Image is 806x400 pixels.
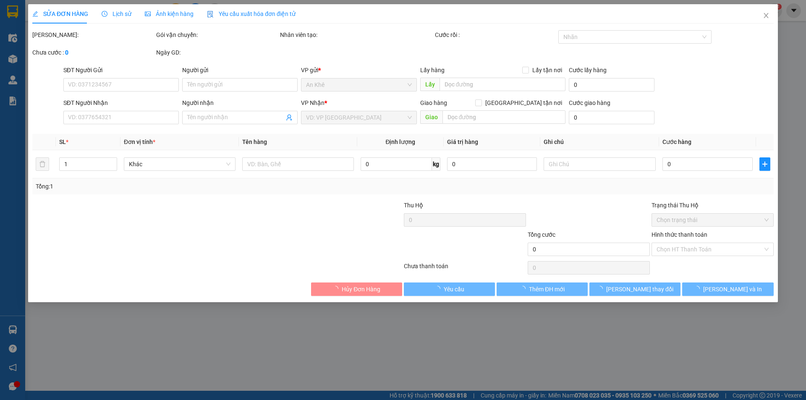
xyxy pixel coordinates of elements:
span: Hủy Đơn Hàng [342,285,380,294]
span: Chọn trạng thái [657,214,769,226]
th: Ghi chú [541,134,659,150]
span: Giao [420,110,442,124]
span: SL [59,139,66,145]
span: clock-circle [102,11,107,17]
span: Đơn vị tính [124,139,155,145]
img: icon [207,11,214,18]
span: Tên hàng [242,139,267,145]
div: SĐT Người Gửi [63,65,179,75]
span: Khác [129,158,230,170]
span: [GEOGRAPHIC_DATA] tận nơi [482,98,565,107]
button: delete [36,157,49,171]
span: Lấy [420,78,440,91]
span: Yêu cầu [444,285,464,294]
span: An Khê [306,78,412,91]
span: Lấy tận nơi [529,65,565,75]
span: Lấy hàng [420,67,445,73]
span: kg [432,157,440,171]
button: Hủy Đơn Hàng [311,282,402,296]
span: close [763,12,769,19]
span: [PERSON_NAME] thay đổi [606,285,673,294]
span: Định lượng [386,139,416,145]
div: Trạng thái Thu Hộ [652,201,774,210]
span: loading [597,286,606,292]
button: [PERSON_NAME] thay đổi [589,282,680,296]
label: Cước lấy hàng [569,67,607,73]
div: Nhân viên tạo: [280,30,433,39]
span: plus [760,161,770,167]
span: Cước hàng [662,139,691,145]
span: Giao hàng [420,99,447,106]
div: Cước rồi : [435,30,557,39]
div: Người nhận [182,98,298,107]
span: Giá trị hàng [447,139,478,145]
div: Ngày GD: [156,48,278,57]
span: Ảnh kiện hàng [145,10,194,17]
button: [PERSON_NAME] và In [683,282,774,296]
span: loading [332,286,342,292]
input: Dọc đường [440,78,565,91]
div: Chưa thanh toán [403,261,527,276]
label: Cước giao hàng [569,99,610,106]
span: loading [694,286,703,292]
input: Cước giao hàng [569,111,654,124]
input: Cước lấy hàng [569,78,654,92]
button: Close [754,4,778,28]
span: Tổng cước [528,231,555,238]
button: Yêu cầu [404,282,495,296]
div: Tổng: 1 [36,182,311,191]
button: Thêm ĐH mới [497,282,588,296]
input: VD: Bàn, Ghế [242,157,354,171]
span: user-add [286,114,293,121]
div: SĐT Người Nhận [63,98,179,107]
span: edit [32,11,38,17]
span: Thu Hộ [404,202,423,209]
span: Thêm ĐH mới [529,285,565,294]
div: [PERSON_NAME]: [32,30,154,39]
span: VP Nhận [301,99,325,106]
input: Ghi Chú [544,157,656,171]
div: VP gửi [301,65,417,75]
b: 0 [65,49,68,56]
div: Chưa cước : [32,48,154,57]
span: picture [145,11,151,17]
div: Người gửi [182,65,298,75]
div: Gói vận chuyển: [156,30,278,39]
span: [PERSON_NAME] và In [703,285,762,294]
input: Dọc đường [442,110,565,124]
span: Yêu cầu xuất hóa đơn điện tử [207,10,296,17]
span: SỬA ĐƠN HÀNG [32,10,88,17]
span: loading [434,286,444,292]
label: Hình thức thanh toán [652,231,707,238]
button: plus [759,157,770,171]
span: Lịch sử [102,10,131,17]
span: loading [520,286,529,292]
